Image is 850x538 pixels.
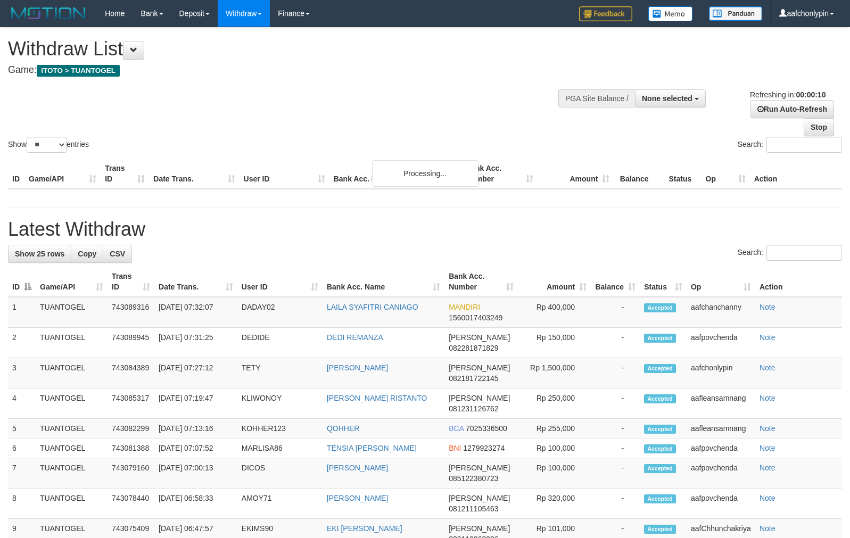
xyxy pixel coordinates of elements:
[15,250,64,258] span: Show 25 rows
[466,424,507,433] span: Copy 7025336500 to clipboard
[538,159,614,189] th: Amount
[760,463,775,472] a: Note
[591,438,640,458] td: -
[461,159,538,189] th: Bank Acc. Number
[154,358,237,388] td: [DATE] 07:27:12
[154,297,237,328] td: [DATE] 07:32:07
[738,245,842,261] label: Search:
[154,458,237,489] td: [DATE] 07:00:13
[591,328,640,358] td: -
[709,6,762,21] img: panduan.png
[687,358,755,388] td: aafchonlypin
[24,159,101,189] th: Game/API
[154,489,237,519] td: [DATE] 06:58:33
[796,90,826,99] strong: 00:00:10
[614,159,664,189] th: Balance
[8,137,89,153] label: Show entries
[760,524,775,533] a: Note
[463,444,505,452] span: Copy 1279923274 to clipboard
[755,267,842,297] th: Action
[558,89,635,107] div: PGA Site Balance /
[591,267,640,297] th: Balance: activate to sort column ascending
[36,438,108,458] td: TUANTOGEL
[644,425,676,434] span: Accepted
[36,358,108,388] td: TUANTOGEL
[108,297,154,328] td: 743089316
[687,438,755,458] td: aafpovchenda
[327,524,402,533] a: EKI [PERSON_NAME]
[687,388,755,419] td: aafleansamnang
[760,303,775,311] a: Note
[8,245,71,263] a: Show 25 rows
[108,438,154,458] td: 743081388
[154,328,237,358] td: [DATE] 07:31:25
[327,424,359,433] a: QOHHER
[635,89,706,107] button: None selected
[644,303,676,312] span: Accepted
[449,424,464,433] span: BCA
[687,458,755,489] td: aafpovchenda
[110,250,125,258] span: CSV
[327,444,417,452] a: TENSIA [PERSON_NAME]
[760,444,775,452] a: Note
[591,419,640,438] td: -
[664,159,701,189] th: Status
[103,245,132,263] a: CSV
[518,328,591,358] td: Rp 150,000
[27,137,67,153] select: Showentries
[323,267,444,297] th: Bank Acc. Name: activate to sort column ascending
[760,494,775,502] a: Note
[518,297,591,328] td: Rp 400,000
[8,219,842,240] h1: Latest Withdraw
[449,303,480,311] span: MANDIRI
[108,388,154,419] td: 743085317
[36,458,108,489] td: TUANTOGEL
[8,489,36,519] td: 8
[640,267,687,297] th: Status: activate to sort column ascending
[444,267,518,297] th: Bank Acc. Number: activate to sort column ascending
[591,489,640,519] td: -
[37,65,120,77] span: ITOTO > TUANTOGEL
[591,358,640,388] td: -
[36,419,108,438] td: TUANTOGEL
[71,245,103,263] a: Copy
[760,363,775,372] a: Note
[644,494,676,503] span: Accepted
[449,363,510,372] span: [PERSON_NAME]
[8,388,36,419] td: 4
[760,333,775,342] a: Note
[237,438,323,458] td: MARLISA86
[8,419,36,438] td: 5
[237,489,323,519] td: AMOY71
[644,525,676,534] span: Accepted
[327,363,388,372] a: [PERSON_NAME]
[766,137,842,153] input: Search:
[702,159,750,189] th: Op
[449,504,498,513] span: Copy 081211105463 to clipboard
[372,160,478,187] div: Processing...
[760,394,775,402] a: Note
[449,524,510,533] span: [PERSON_NAME]
[101,159,149,189] th: Trans ID
[237,328,323,358] td: DEDIDE
[8,65,556,76] h4: Game:
[78,250,96,258] span: Copy
[108,328,154,358] td: 743089945
[687,267,755,297] th: Op: activate to sort column ascending
[687,297,755,328] td: aafchanchanny
[449,313,502,322] span: Copy 1560017403249 to clipboard
[579,6,632,21] img: Feedback.jpg
[237,419,323,438] td: KOHHER123
[642,94,692,103] span: None selected
[750,90,826,99] span: Refreshing in:
[327,303,418,311] a: LAILA SYAFITRI CANIAGO
[644,334,676,343] span: Accepted
[237,297,323,328] td: DADAY02
[449,333,510,342] span: [PERSON_NAME]
[36,489,108,519] td: TUANTOGEL
[518,458,591,489] td: Rp 100,000
[327,494,388,502] a: [PERSON_NAME]
[8,159,24,189] th: ID
[8,438,36,458] td: 6
[449,494,510,502] span: [PERSON_NAME]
